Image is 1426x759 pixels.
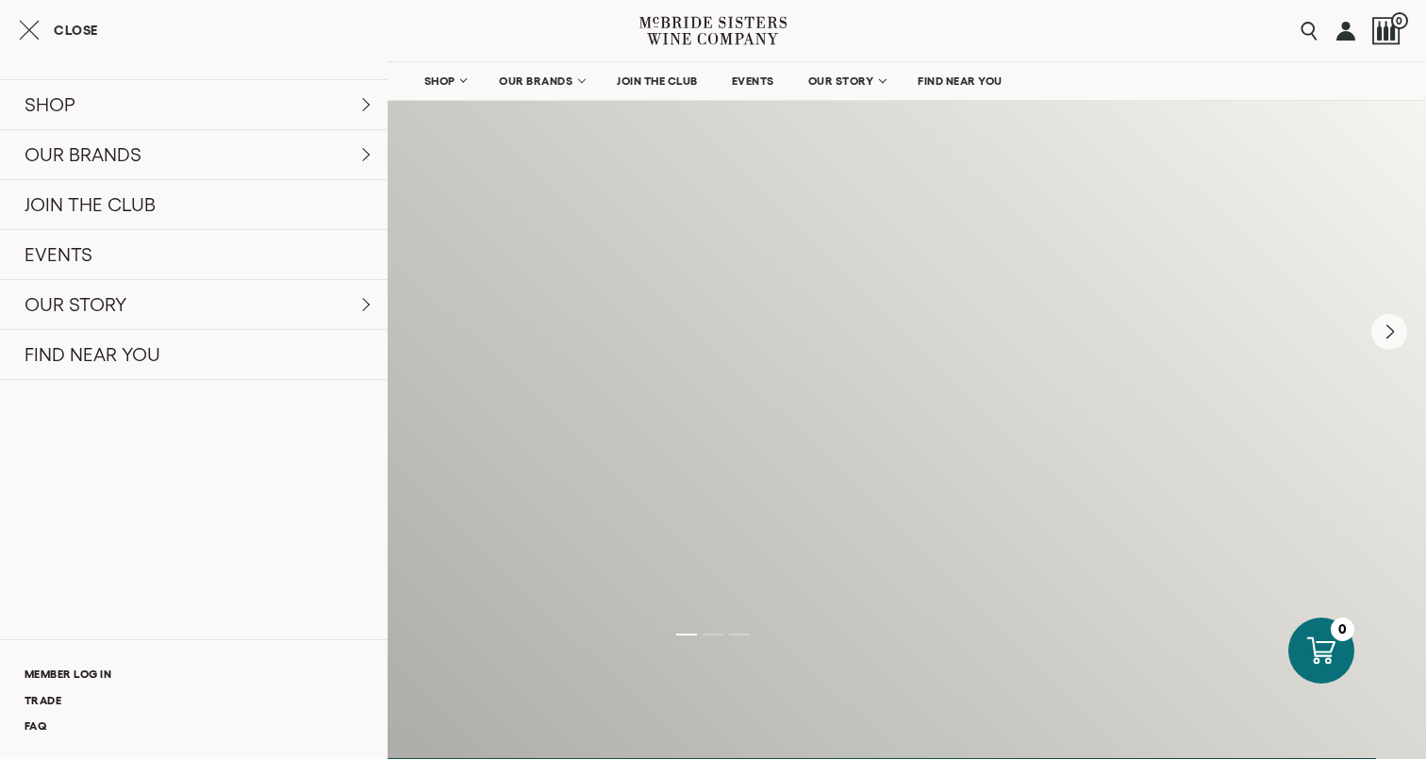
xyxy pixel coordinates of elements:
[605,62,710,100] a: JOIN THE CLUB
[499,74,572,88] span: OUR BRANDS
[94,256,1332,269] h6: [PERSON_NAME] sisters wine company
[617,74,698,88] span: JOIN THE CLUB
[676,634,697,635] li: Page dot 1
[729,634,750,635] li: Page dot 3
[808,74,874,88] span: OUR STORY
[1371,314,1407,350] button: Next
[411,62,477,100] a: SHOP
[905,62,1015,100] a: FIND NEAR YOU
[703,634,723,635] li: Page dot 2
[19,19,98,41] button: Close cart
[54,24,98,37] span: Close
[918,74,1003,88] span: FIND NEAR YOU
[796,62,897,100] a: OUR STORY
[1331,618,1354,641] div: 0
[1391,12,1408,29] span: 0
[423,74,456,88] span: SHOP
[487,62,595,100] a: OUR BRANDS
[720,62,787,100] a: EVENTS
[732,74,774,88] span: EVENTS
